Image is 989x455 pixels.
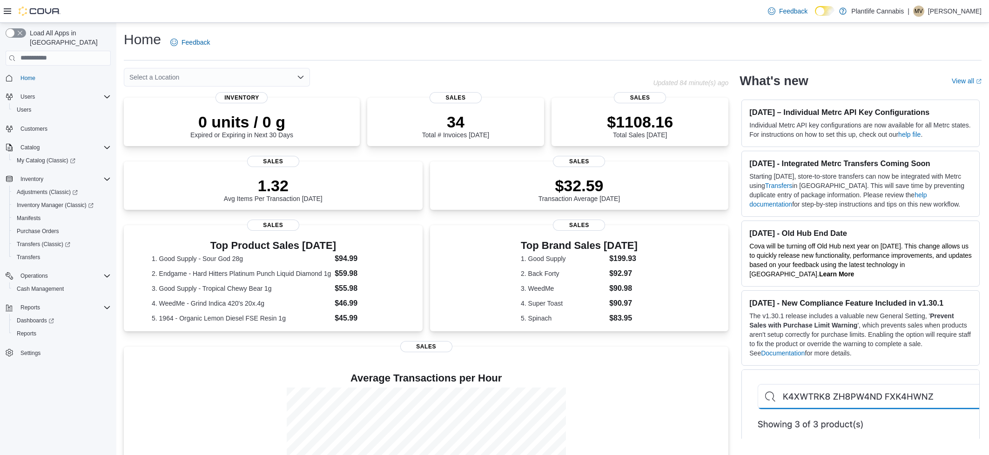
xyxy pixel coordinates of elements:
[2,141,114,154] button: Catalog
[131,373,721,384] h4: Average Transactions per Hour
[422,113,489,139] div: Total # Invoices [DATE]
[609,283,638,294] dd: $90.98
[167,33,214,52] a: Feedback
[2,346,114,359] button: Settings
[553,156,605,167] span: Sales
[17,91,111,102] span: Users
[152,284,331,293] dt: 3. Good Supply - Tropical Chewy Bear 1g
[17,317,54,324] span: Dashboards
[17,73,39,84] a: Home
[609,313,638,324] dd: $83.95
[521,314,606,323] dt: 5. Spinach
[13,104,35,115] a: Users
[908,6,909,17] p: |
[13,213,111,224] span: Manifests
[215,92,268,103] span: Inventory
[17,123,111,134] span: Customers
[17,201,94,209] span: Inventory Manager (Classic)
[749,298,972,308] h3: [DATE] - New Compliance Feature Included in v1.30.1
[13,187,111,198] span: Adjustments (Classic)
[182,38,210,47] span: Feedback
[17,142,111,153] span: Catalog
[2,301,114,314] button: Reports
[765,182,793,189] a: Transfers
[152,240,395,251] h3: Top Product Sales [DATE]
[609,268,638,279] dd: $92.97
[9,327,114,340] button: Reports
[20,272,48,280] span: Operations
[17,285,64,293] span: Cash Management
[224,176,323,195] p: 1.32
[335,313,394,324] dd: $45.99
[17,270,111,281] span: Operations
[607,113,673,131] p: $1108.16
[2,269,114,282] button: Operations
[17,174,111,185] span: Inventory
[749,107,972,117] h3: [DATE] – Individual Metrc API Key Configurations
[740,74,808,88] h2: What's new
[17,174,47,185] button: Inventory
[609,253,638,264] dd: $199.93
[13,315,111,326] span: Dashboards
[20,349,40,357] span: Settings
[17,214,40,222] span: Manifests
[17,330,36,337] span: Reports
[422,113,489,131] p: 34
[521,240,638,251] h3: Top Brand Sales [DATE]
[26,28,111,47] span: Load All Apps in [GEOGRAPHIC_DATA]
[17,254,40,261] span: Transfers
[20,74,35,82] span: Home
[609,298,638,309] dd: $90.97
[538,176,620,195] p: $32.59
[928,6,982,17] p: [PERSON_NAME]
[915,6,923,17] span: MV
[749,159,972,168] h3: [DATE] - Integrated Metrc Transfers Coming Soon
[815,6,834,16] input: Dark Mode
[13,252,44,263] a: Transfers
[13,239,74,250] a: Transfers (Classic)
[17,270,52,281] button: Operations
[152,299,331,308] dt: 4. WeedMe - Grind Indica 420's 20x.4g
[335,268,394,279] dd: $59.98
[17,241,70,248] span: Transfers (Classic)
[17,302,44,313] button: Reports
[9,199,114,212] a: Inventory Manager (Classic)
[952,77,982,85] a: View allExternal link
[224,176,323,202] div: Avg Items Per Transaction [DATE]
[764,2,811,20] a: Feedback
[653,79,728,87] p: Updated 84 minute(s) ago
[913,6,924,17] div: Michael Vincent
[17,347,111,358] span: Settings
[20,144,40,151] span: Catalog
[17,123,51,134] a: Customers
[9,314,114,327] a: Dashboards
[20,93,35,100] span: Users
[20,125,47,133] span: Customers
[538,176,620,202] div: Transaction Average [DATE]
[13,239,111,250] span: Transfers (Classic)
[13,328,111,339] span: Reports
[2,90,114,103] button: Users
[152,314,331,323] dt: 5. 1964 - Organic Lemon Diesel FSE Resin 1g
[749,191,927,208] a: help documentation
[521,269,606,278] dt: 2. Back Forty
[17,157,75,164] span: My Catalog (Classic)
[851,6,904,17] p: Plantlife Cannabis
[521,254,606,263] dt: 1. Good Supply
[9,103,114,116] button: Users
[9,251,114,264] button: Transfers
[607,113,673,139] div: Total Sales [DATE]
[614,92,666,103] span: Sales
[152,269,331,278] dt: 2. Endgame - Hard Hitters Platinum Punch Liquid Diamond 1g
[761,349,805,357] a: Documentation
[13,104,111,115] span: Users
[898,131,921,138] a: help file
[19,7,61,16] img: Cova
[17,302,111,313] span: Reports
[749,242,972,278] span: Cova will be turning off Old Hub next year on [DATE]. This change allows us to quickly release ne...
[335,253,394,264] dd: $94.99
[17,188,78,196] span: Adjustments (Classic)
[20,175,43,183] span: Inventory
[124,30,161,49] h1: Home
